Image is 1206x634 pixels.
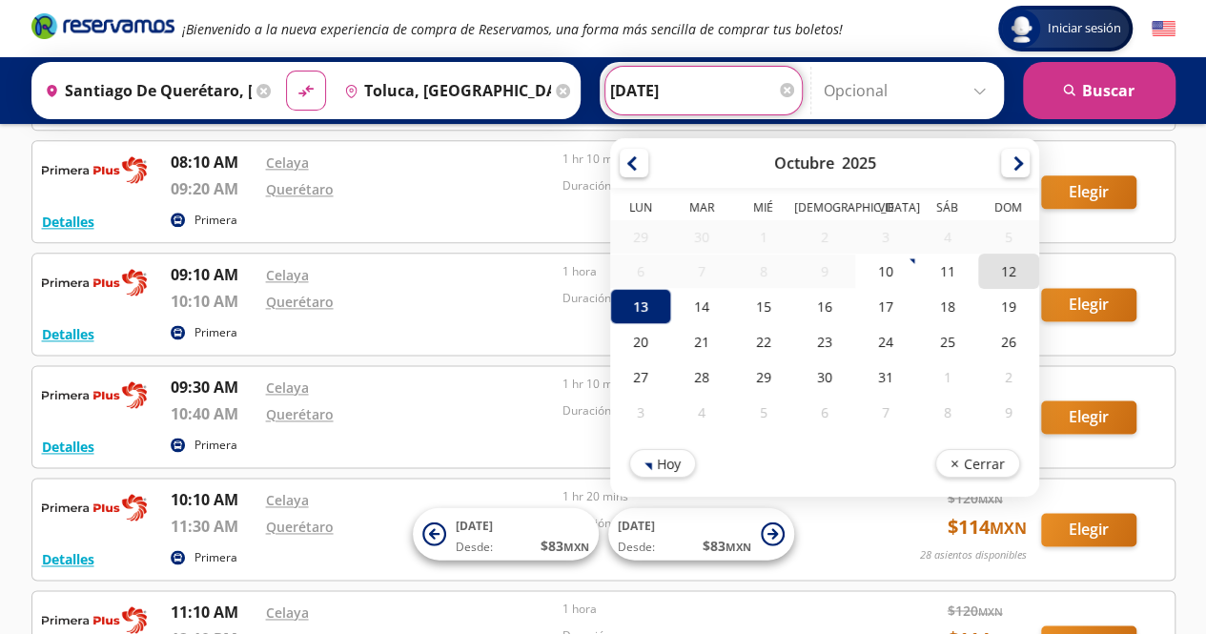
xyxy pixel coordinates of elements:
[732,324,793,359] div: 22-Oct-25
[541,536,589,556] span: $ 83
[920,547,1027,563] p: 28 asientos disponibles
[171,151,256,174] p: 08:10 AM
[266,405,334,423] a: Querétaro
[562,263,850,280] p: 1 hora
[618,539,655,556] span: Desde:
[31,11,174,40] i: Brand Logo
[977,324,1038,359] div: 26-Oct-25
[671,220,732,254] div: 30-Sep-25
[948,513,1027,542] span: $ 114
[855,289,916,324] div: 17-Oct-25
[732,220,793,254] div: 01-Oct-25
[194,549,237,566] p: Primera
[266,603,309,622] a: Celaya
[990,518,1027,539] small: MXN
[266,293,334,311] a: Querétaro
[793,255,854,288] div: 09-Oct-25
[1041,175,1136,209] button: Elegir
[1152,17,1175,41] button: English
[732,199,793,220] th: Miércoles
[855,395,916,430] div: 07-Nov-25
[977,220,1038,254] div: 05-Oct-25
[562,177,850,194] p: Duración
[266,491,309,509] a: Celaya
[916,254,977,289] div: 11-Oct-25
[629,449,696,478] button: Hoy
[773,153,833,174] div: Octubre
[171,601,256,624] p: 11:10 AM
[171,177,256,200] p: 09:20 AM
[562,601,850,618] p: 1 hora
[855,199,916,220] th: Viernes
[977,254,1038,289] div: 12-Oct-25
[824,67,994,114] input: Opcional
[855,254,916,289] div: 10-Oct-25
[562,151,850,168] p: 1 hr 10 mins
[793,199,854,220] th: Jueves
[610,395,671,430] div: 03-Nov-25
[916,199,977,220] th: Sábado
[934,449,1019,478] button: Cerrar
[793,324,854,359] div: 23-Oct-25
[916,359,977,395] div: 01-Nov-25
[671,289,732,324] div: 14-Oct-25
[42,263,147,301] img: RESERVAMOS
[337,67,551,114] input: Buscar Destino
[841,153,875,174] div: 2025
[1041,400,1136,434] button: Elegir
[948,601,1003,621] span: $ 120
[855,324,916,359] div: 24-Oct-25
[1040,19,1129,38] span: Iniciar sesión
[671,199,732,220] th: Martes
[194,324,237,341] p: Primera
[42,151,147,189] img: RESERVAMOS
[42,376,147,414] img: RESERVAMOS
[42,488,147,526] img: RESERVAMOS
[977,395,1038,430] div: 09-Nov-25
[266,518,334,536] a: Querétaro
[1041,513,1136,546] button: Elegir
[610,67,797,114] input: Elegir Fecha
[171,402,256,425] p: 10:40 AM
[171,488,256,511] p: 10:10 AM
[182,20,843,38] em: ¡Bienvenido a la nueva experiencia de compra de Reservamos, una forma más sencilla de comprar tus...
[42,437,94,457] button: Detalles
[793,220,854,254] div: 02-Oct-25
[171,376,256,399] p: 09:30 AM
[726,540,751,554] small: MXN
[610,359,671,395] div: 27-Oct-25
[671,359,732,395] div: 28-Oct-25
[610,324,671,359] div: 20-Oct-25
[977,289,1038,324] div: 19-Oct-25
[171,515,256,538] p: 11:30 AM
[562,376,850,393] p: 1 hr 10 mins
[42,212,94,232] button: Detalles
[1041,288,1136,321] button: Elegir
[703,536,751,556] span: $ 83
[413,508,599,561] button: [DATE]Desde:$83MXN
[793,289,854,324] div: 16-Oct-25
[266,180,334,198] a: Querétaro
[31,11,174,46] a: Brand Logo
[610,289,671,324] div: 13-Oct-25
[916,289,977,324] div: 18-Oct-25
[732,255,793,288] div: 08-Oct-25
[977,199,1038,220] th: Domingo
[977,359,1038,395] div: 02-Nov-25
[916,324,977,359] div: 25-Oct-25
[793,395,854,430] div: 06-Nov-25
[610,220,671,254] div: 29-Sep-25
[563,540,589,554] small: MXN
[608,508,794,561] button: [DATE]Desde:$83MXN
[562,290,850,307] p: Duración
[618,518,655,534] span: [DATE]
[456,518,493,534] span: [DATE]
[671,324,732,359] div: 21-Oct-25
[916,220,977,254] div: 04-Oct-25
[948,488,1003,508] span: $ 120
[732,395,793,430] div: 05-Nov-25
[855,359,916,395] div: 31-Oct-25
[610,255,671,288] div: 06-Oct-25
[456,539,493,556] span: Desde:
[978,604,1003,619] small: MXN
